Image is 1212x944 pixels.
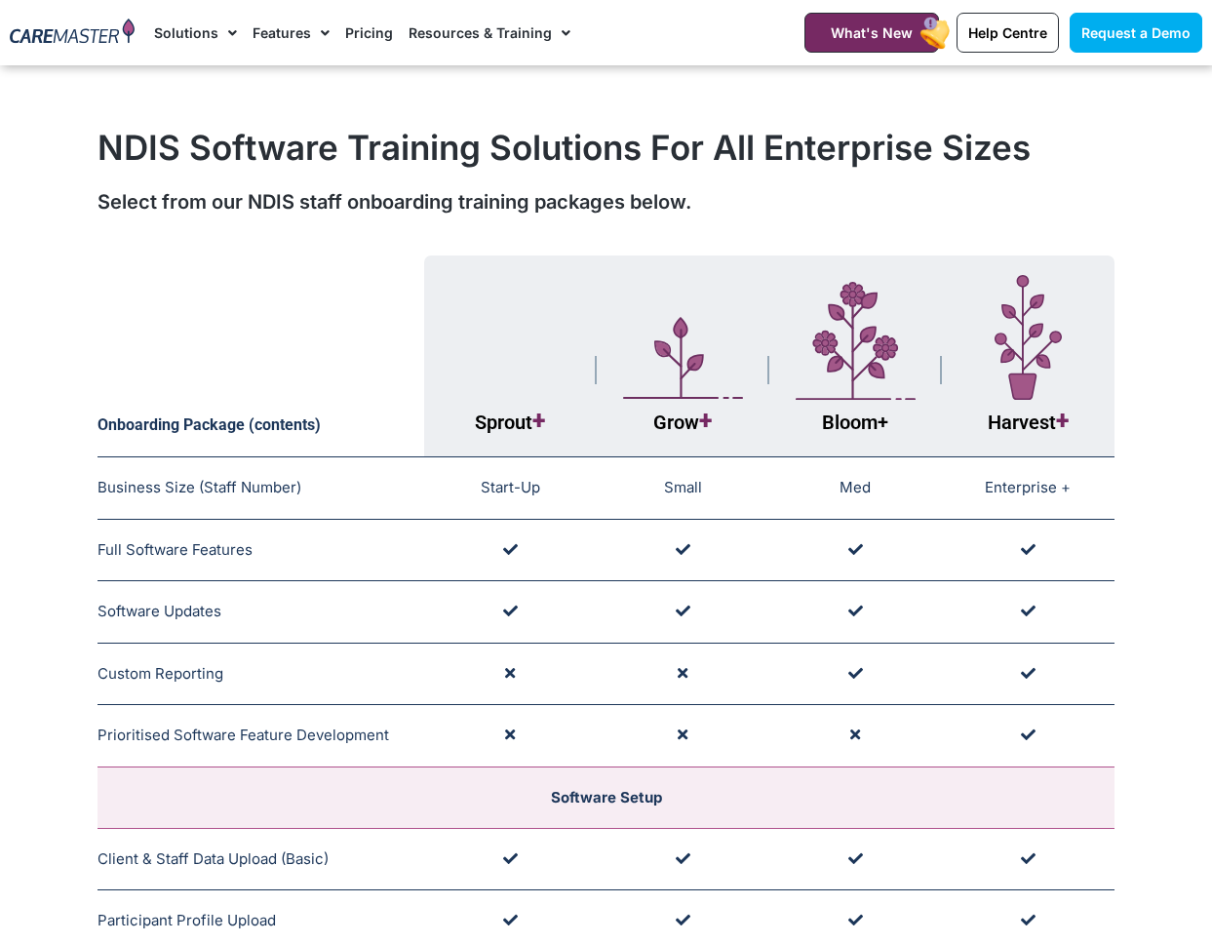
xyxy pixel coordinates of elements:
td: Software Updates [98,581,424,644]
span: Grow [653,411,712,434]
td: Med [769,457,942,520]
a: Help Centre [957,13,1059,53]
span: What's New [831,24,913,41]
img: Layer_1-5.svg [623,317,743,400]
img: Layer_1-7-1.svg [995,275,1062,400]
span: Harvest [988,411,1069,434]
span: Request a Demo [1081,24,1191,41]
span: Business Size (Staff Number) [98,478,301,496]
td: Start-Up [424,457,597,520]
a: What's New [804,13,939,53]
div: Select from our NDIS staff onboarding training packages below. [98,187,1114,216]
td: Custom Reporting [98,643,424,705]
th: Onboarding Package (contents) [98,256,424,457]
img: CareMaster Logo [10,19,135,46]
td: Enterprise + [942,457,1114,520]
span: + [699,407,712,435]
span: + [878,411,888,434]
span: Sprout [475,411,545,434]
span: Full Software Features [98,540,253,559]
h1: NDIS Software Training Solutions For All Enterprise Sizes [98,127,1114,168]
td: Client & Staff Data Upload (Basic) [98,828,424,890]
img: Layer_1-4-1.svg [796,282,916,401]
span: Help Centre [968,24,1047,41]
span: Bloom [822,411,888,434]
span: + [532,407,545,435]
span: + [1056,407,1069,435]
a: Request a Demo [1070,13,1202,53]
span: Software Setup [551,788,662,806]
td: Prioritised Software Feature Development [98,705,424,767]
td: Small [597,457,769,520]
